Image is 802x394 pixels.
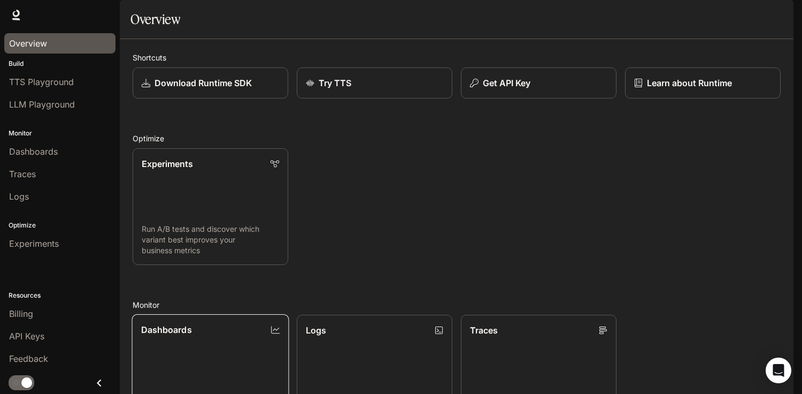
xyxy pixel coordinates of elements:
p: Learn about Runtime [647,77,732,89]
p: Download Runtime SDK [155,77,252,89]
p: Traces [470,324,498,337]
div: Open Intercom Messenger [766,358,791,383]
a: ExperimentsRun A/B tests and discover which variant best improves your business metrics [133,148,288,265]
button: Get API Key [461,67,616,98]
p: Experiments [142,157,193,170]
p: Try TTS [319,77,351,89]
p: Get API Key [483,77,530,89]
a: Download Runtime SDK [133,67,288,98]
a: Learn about Runtime [625,67,781,98]
h2: Monitor [133,299,781,310]
p: Run A/B tests and discover which variant best improves your business metrics [142,224,279,256]
h2: Optimize [133,133,781,144]
a: Try TTS [297,67,452,98]
p: Dashboards [141,323,192,336]
h1: Overview [130,9,180,30]
p: Logs [306,324,326,337]
h2: Shortcuts [133,52,781,63]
